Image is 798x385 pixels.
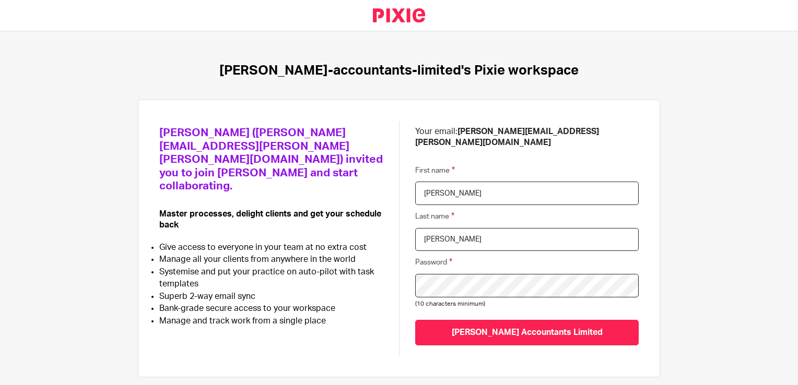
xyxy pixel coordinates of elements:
li: Bank-grade secure access to your workspace [159,303,383,315]
p: Master processes, delight clients and get your schedule back [159,209,383,231]
li: Manage and track work from a single place [159,315,383,327]
input: Last name [415,228,639,251]
label: Last name [415,210,454,222]
li: Give access to everyone in your team at no extra cost [159,242,383,254]
h1: [PERSON_NAME]-accountants-limited's Pixie workspace [219,63,579,79]
input: [PERSON_NAME] Accountants Limited [415,320,639,345]
label: First name [415,164,455,176]
label: Password [415,256,452,268]
li: Systemise and put your practice on auto-pilot with task templates [159,266,383,291]
input: First name [415,182,639,205]
span: [PERSON_NAME] ([PERSON_NAME][EMAIL_ADDRESS][PERSON_NAME][PERSON_NAME][DOMAIN_NAME]) invited you t... [159,127,383,191]
p: Your email: [415,126,639,149]
li: Superb 2-way email sync [159,291,383,303]
b: [PERSON_NAME][EMAIL_ADDRESS][PERSON_NAME][DOMAIN_NAME] [415,127,599,147]
li: Manage all your clients from anywhere in the world [159,254,383,266]
span: (10 characters minimum) [415,301,485,307]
